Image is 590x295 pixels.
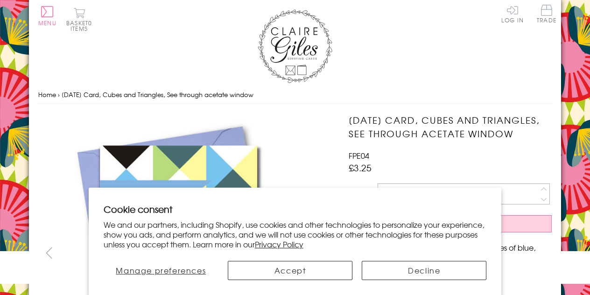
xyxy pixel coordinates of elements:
span: [DATE] Card, Cubes and Triangles, See through acetate window [62,90,253,99]
span: 0 items [70,19,92,33]
button: Menu [38,6,56,26]
nav: breadcrumbs [38,85,552,105]
button: Manage preferences [104,261,218,280]
button: prev [38,242,59,263]
span: Trade [537,5,556,23]
button: Accept [228,261,352,280]
span: Manage preferences [116,265,206,276]
button: Decline [362,261,486,280]
a: Log In [501,5,524,23]
a: Privacy Policy [255,239,303,250]
p: We and our partners, including Shopify, use cookies and other technologies to personalize your ex... [104,220,487,249]
span: › [58,90,60,99]
button: Basket0 items [66,7,92,31]
a: Trade [537,5,556,25]
span: FPE04 [349,150,369,161]
img: Claire Giles Greetings Cards [258,9,332,83]
h1: [DATE] Card, Cubes and Triangles, See through acetate window [349,113,552,140]
span: £3.25 [349,161,372,174]
a: Home [38,90,56,99]
span: Menu [38,19,56,27]
h2: Cookie consent [104,203,487,216]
